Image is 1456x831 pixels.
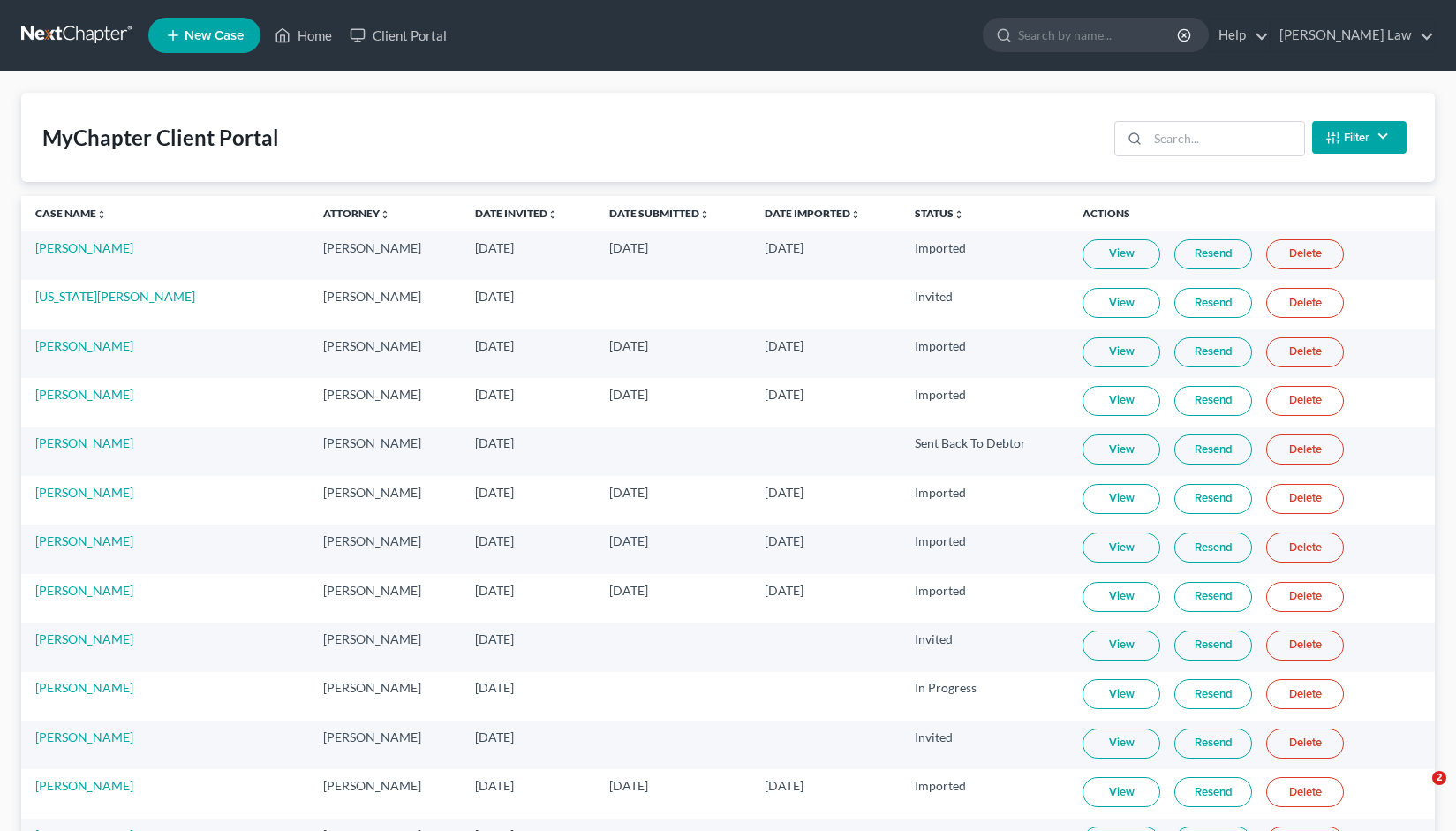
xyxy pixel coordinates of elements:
a: [PERSON_NAME] [35,240,133,255]
a: Resend [1174,288,1252,318]
a: [US_STATE][PERSON_NAME] [35,289,195,304]
a: Delete [1266,239,1344,269]
span: [DATE] [609,387,648,402]
a: View [1083,533,1160,563]
a: Resend [1174,679,1252,709]
td: [PERSON_NAME] [309,476,461,525]
a: Delete [1266,484,1344,514]
i: unfold_more [850,209,861,220]
span: [DATE] [765,533,803,548]
a: [PERSON_NAME] [35,631,133,646]
span: [DATE] [765,778,803,793]
span: [DATE] [475,680,514,695]
iframe: Intercom live chat [1396,771,1438,813]
span: [DATE] [475,583,514,598]
i: unfold_more [96,209,107,220]
span: [DATE] [475,240,514,255]
a: View [1083,288,1160,318]
span: [DATE] [609,338,648,353]
span: 2 [1432,771,1446,785]
span: [DATE] [609,240,648,255]
span: [DATE] [609,533,648,548]
span: [DATE] [609,778,648,793]
td: [PERSON_NAME] [309,525,461,573]
a: [PERSON_NAME] [35,435,133,450]
td: Invited [901,721,1068,769]
a: Help [1210,19,1269,51]
a: Statusunfold_more [915,207,964,220]
td: [PERSON_NAME] [309,231,461,280]
a: Resend [1174,533,1252,563]
a: Resend [1174,777,1252,807]
a: [PERSON_NAME] [35,533,133,548]
a: Home [266,19,341,51]
a: Resend [1174,434,1252,465]
span: [DATE] [475,729,514,744]
a: Attorneyunfold_more [323,207,390,220]
td: [PERSON_NAME] [309,574,461,623]
td: Imported [901,476,1068,525]
a: Resend [1174,337,1252,367]
span: [DATE] [765,485,803,500]
span: [DATE] [765,583,803,598]
span: [DATE] [475,485,514,500]
span: [DATE] [475,338,514,353]
i: unfold_more [380,209,390,220]
a: Case Nameunfold_more [35,207,107,220]
a: View [1083,631,1160,661]
span: [DATE] [609,485,648,500]
a: [PERSON_NAME] [35,387,133,402]
td: Invited [901,623,1068,671]
a: View [1083,679,1160,709]
span: [DATE] [765,387,803,402]
span: New Case [185,29,244,42]
td: [PERSON_NAME] [309,769,461,818]
a: Resend [1174,582,1252,612]
td: [PERSON_NAME] [309,623,461,671]
span: [DATE] [765,240,803,255]
a: View [1083,337,1160,367]
td: [PERSON_NAME] [309,427,461,476]
a: View [1083,484,1160,514]
a: View [1083,239,1160,269]
a: View [1083,582,1160,612]
span: [DATE] [475,778,514,793]
td: Imported [901,231,1068,280]
td: [PERSON_NAME] [309,672,461,721]
span: [DATE] [475,387,514,402]
th: Actions [1068,196,1435,231]
a: Delete [1266,679,1344,709]
i: unfold_more [954,209,964,220]
a: [PERSON_NAME] [35,680,133,695]
span: [DATE] [609,583,648,598]
i: unfold_more [547,209,558,220]
span: [DATE] [765,338,803,353]
td: [PERSON_NAME] [309,378,461,427]
a: Resend [1174,386,1252,416]
td: Imported [901,769,1068,818]
a: Delete [1266,434,1344,465]
a: Resend [1174,631,1252,661]
a: Resend [1174,484,1252,514]
a: View [1083,434,1160,465]
input: Search... [1148,122,1304,155]
td: Imported [901,329,1068,378]
a: Resend [1174,729,1252,759]
span: [DATE] [475,631,514,646]
td: [PERSON_NAME] [309,329,461,378]
a: Date Importedunfold_more [765,207,861,220]
a: Delete [1266,582,1344,612]
button: Filter [1312,121,1407,154]
a: [PERSON_NAME] [35,338,133,353]
a: Resend [1174,239,1252,269]
td: Imported [901,574,1068,623]
a: Date Submittedunfold_more [609,207,710,220]
td: Sent Back To Debtor [901,427,1068,476]
a: Delete [1266,777,1344,807]
a: View [1083,777,1160,807]
a: View [1083,386,1160,416]
input: Search by name... [1018,19,1180,51]
td: Imported [901,525,1068,573]
a: [PERSON_NAME] [35,778,133,793]
span: [DATE] [475,533,514,548]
